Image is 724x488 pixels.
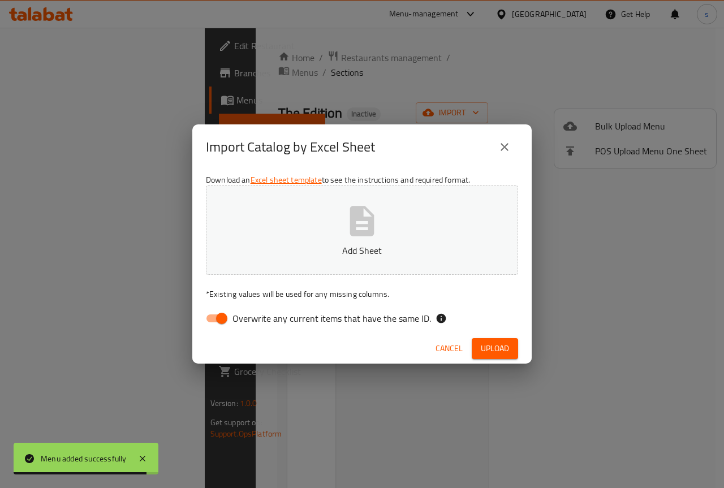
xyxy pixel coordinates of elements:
[481,342,509,356] span: Upload
[251,172,322,187] a: Excel sheet template
[431,338,467,359] button: Cancel
[206,138,375,156] h2: Import Catalog by Excel Sheet
[192,170,532,334] div: Download an to see the instructions and required format.
[491,133,518,161] button: close
[232,312,431,325] span: Overwrite any current items that have the same ID.
[206,288,518,300] p: Existing values will be used for any missing columns.
[41,452,127,465] div: Menu added successfully
[223,244,501,257] p: Add Sheet
[436,313,447,324] svg: If the overwrite option isn't selected, then the items that match an existing ID will be ignored ...
[472,338,518,359] button: Upload
[206,185,518,275] button: Add Sheet
[436,342,463,356] span: Cancel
